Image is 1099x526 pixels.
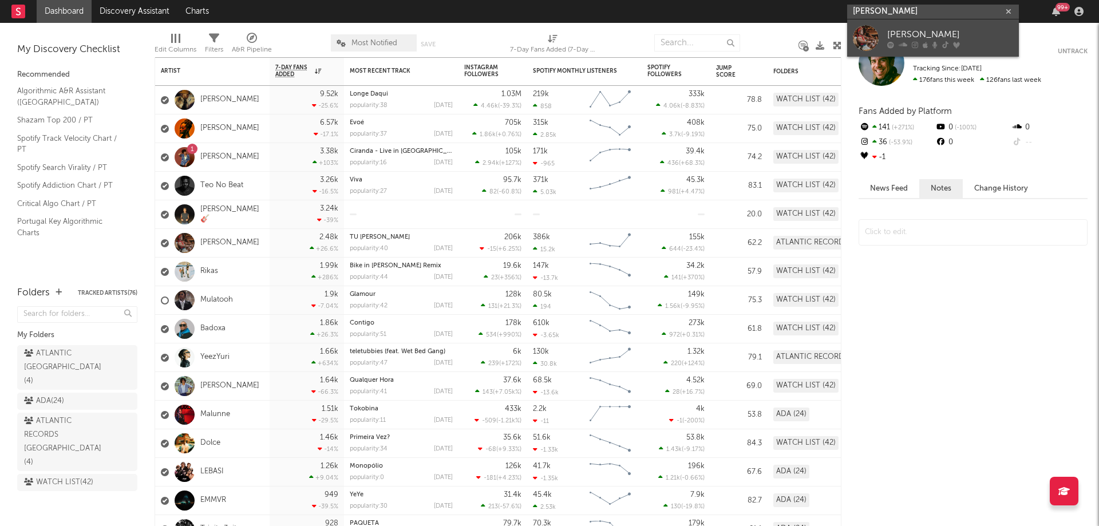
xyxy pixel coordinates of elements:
[24,394,64,408] div: ADA ( 24 )
[665,388,705,396] div: ( )
[17,474,137,491] a: WATCH LIST(42)
[533,262,549,270] div: 147k
[320,205,338,212] div: 3.24k
[533,176,548,184] div: 371k
[200,181,243,191] a: Teo No Beat
[584,429,636,458] svg: Chart title
[498,246,520,252] span: +6.25 %
[350,131,387,137] div: popularity: 37
[686,148,705,155] div: 39.4k
[686,262,705,270] div: 34.2k
[584,286,636,315] svg: Chart title
[686,377,705,384] div: 4.52k
[481,302,521,310] div: ( )
[350,91,388,97] a: Longe Daqui
[155,43,196,57] div: Edit Columns
[533,246,555,253] div: 15.2k
[17,114,126,126] a: Shazam Top 200 / PT
[687,119,705,126] div: 408k
[963,179,1039,198] button: Change History
[320,262,338,270] div: 1.99k
[310,245,338,252] div: +26.6 %
[78,290,137,296] button: Tracked Artists(76)
[662,245,705,252] div: ( )
[689,234,705,241] div: 155k
[669,417,705,424] div: ( )
[484,274,521,281] div: ( )
[17,393,137,410] a: ADA(24)
[668,189,679,195] span: 981
[350,349,445,355] a: teletubbies (feat. Wet Bed Gang)
[320,148,338,155] div: 3.38k
[17,286,50,300] div: Folders
[584,372,636,401] svg: Chart title
[350,263,441,269] a: Bike in [PERSON_NAME] Remix
[232,43,272,57] div: A&R Pipeline
[663,359,705,367] div: ( )
[350,102,388,109] div: popularity: 38
[351,39,397,47] span: Most Notified
[434,303,453,309] div: [DATE]
[314,130,338,138] div: -17.1 %
[682,103,703,109] span: -8.83 %
[847,19,1019,57] a: [PERSON_NAME]
[499,332,520,338] span: +990 %
[200,205,264,224] a: [PERSON_NAME] 🎸
[350,120,453,126] div: Evoé
[312,102,338,109] div: -25.6 %
[350,291,453,298] div: Glamour
[499,303,520,310] span: +21.3 %
[505,148,521,155] div: 105k
[434,131,453,137] div: [DATE]
[350,389,387,395] div: popularity: 41
[533,68,619,74] div: Spotify Monthly Listeners
[503,176,521,184] div: 95.7k
[434,188,453,195] div: [DATE]
[473,102,521,109] div: ( )
[434,331,453,338] div: [DATE]
[664,274,705,281] div: ( )
[480,245,521,252] div: ( )
[505,319,521,327] div: 178k
[656,102,705,109] div: ( )
[350,91,453,97] div: Longe Daqui
[501,90,521,98] div: 1.03M
[350,303,388,309] div: popularity: 42
[464,64,504,78] div: Instagram Followers
[533,360,557,367] div: 30.8k
[533,377,552,384] div: 68.5k
[533,348,549,355] div: 130k
[683,132,703,138] span: -9.19 %
[311,388,338,396] div: -66.3 %
[200,410,230,420] a: Malunne
[716,179,762,193] div: 83.1
[773,150,839,164] div: WATCH LIST (42)
[1011,135,1088,150] div: --
[350,177,362,183] a: Viva
[350,148,453,155] div: Ciranda - Live in Florianópolis
[488,303,497,310] span: 131
[17,197,126,210] a: Critical Algo Chart / PT
[155,29,196,62] div: Edit Columns
[434,246,453,252] div: [DATE]
[773,293,839,307] div: WATCH LIST (42)
[667,160,679,167] span: 436
[200,295,233,305] a: Mulatooh
[919,179,963,198] button: Notes
[17,179,126,192] a: Spotify Addiction Chart / PT
[17,345,137,390] a: ATLANTIC [GEOGRAPHIC_DATA](4)
[200,467,224,477] a: LEBASI
[24,476,93,489] div: WATCH LIST ( 42 )
[716,65,745,78] div: Jump Score
[510,43,596,57] div: 7-Day Fans Added (7-Day Fans Added)
[320,119,338,126] div: 6.57k
[320,176,338,184] div: 3.26k
[669,332,680,338] span: 972
[350,377,394,383] a: Qualquer Hora
[350,274,388,280] div: popularity: 44
[313,188,338,195] div: -16.5 %
[510,29,596,62] div: 7-Day Fans Added (7-Day Fans Added)
[533,160,555,167] div: -965
[533,331,559,339] div: -3.65k
[662,331,705,338] div: ( )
